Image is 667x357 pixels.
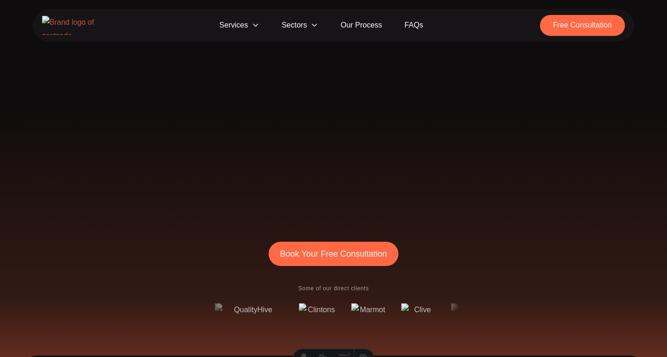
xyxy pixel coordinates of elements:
span: Sectors [270,15,329,36]
img: QualityHive [215,303,284,318]
img: Pulse [451,303,486,318]
a: Book Your Free Consultation [269,242,398,266]
a: FAQs [393,15,434,36]
span: Book Your Free Consultation [280,247,387,260]
img: Clintons Cards [299,303,336,318]
img: Clive Christian [401,303,436,318]
p: Some of our direct clients [207,285,460,292]
a: Free Consultation [540,15,625,36]
a: Our Process [329,15,393,36]
img: Marmot Tours [351,303,386,318]
img: Brand logo of zestcode automation [42,16,103,35]
span: Services [208,15,270,36]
